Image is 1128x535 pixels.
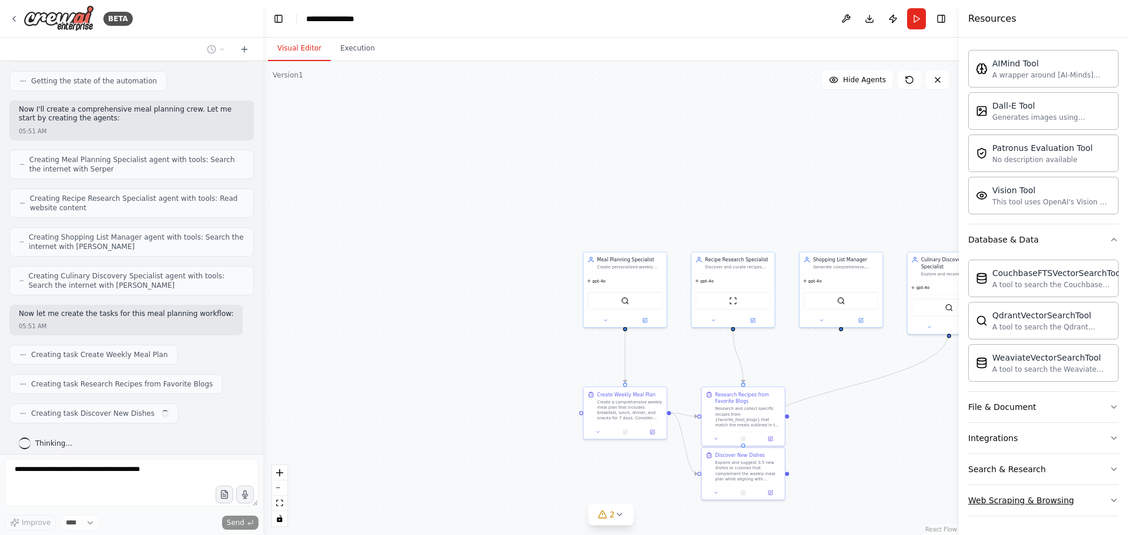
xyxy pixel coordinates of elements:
span: gpt-4o [916,285,930,290]
div: WeaviateVectorSearchTool [992,352,1111,364]
div: AI & Machine Learning [968,45,1119,224]
button: Integrations [968,423,1119,453]
button: Web Scraping & Browsing [968,485,1119,516]
div: Version 1 [273,70,303,80]
g: Edge from 29f8e0bd-9cb1-4623-a47e-c8970b2b053b to fb2bfda5-6275-4f94-95ee-7f8b8a7ed1e5 [740,331,952,443]
g: Edge from 8fbc557f-efd0-4c59-85aa-bb0a22c54a74 to b8f0ce96-3530-458c-9c89-2cb29b6a38d1 [622,331,628,383]
div: Create Weekly Meal Plan [597,391,656,398]
span: Getting the state of the automation [31,76,157,86]
button: Send [222,516,258,530]
div: Discover New Dishes [715,452,764,459]
g: Edge from 2f9ebd5a-a592-4143-a248-c3f5067e94d0 to 5590d81a-f466-4707-9ac4-d557959e37dd [730,331,747,383]
div: 05:51 AM [19,127,46,136]
div: Discover New DishesExplore and suggest 3-5 new dishes or cuisines that complement the weekly meal... [701,447,785,500]
img: WeaviateVectorSearchTool [976,357,988,369]
button: toggle interactivity [272,511,287,526]
div: Shopping List ManagerGenerate comprehensive, organized shopping lists based on the weekly meal pl... [799,251,884,328]
button: fit view [272,496,287,511]
span: gpt-4o [700,278,714,284]
nav: breadcrumb [306,13,365,25]
img: AIMindTool [976,63,988,75]
g: Edge from b8f0ce96-3530-458c-9c89-2cb29b6a38d1 to 5590d81a-f466-4707-9ac4-d557959e37dd [671,409,697,419]
button: Hide right sidebar [933,11,949,27]
button: Open in side panel [759,435,782,443]
div: A tool to search the Couchbase database for relevant information on internal documents. [992,280,1123,290]
button: Click to speak your automation idea [236,486,254,503]
img: SerperDevTool [621,297,629,305]
g: Edge from b8f0ce96-3530-458c-9c89-2cb29b6a38d1 to fb2bfda5-6275-4f94-95ee-7f8b8a7ed1e5 [671,409,697,477]
div: Shopping List Manager [813,256,878,263]
button: Visual Editor [268,36,331,61]
div: Research and collect specific recipes from {favorite_food_blogs} that match the meals outlined in... [715,406,780,428]
div: React Flow controls [272,465,287,526]
div: AIMind Tool [992,58,1111,69]
div: This tool uses OpenAI's Vision API to describe the contents of an image. [992,197,1111,207]
div: A tool to search the Weaviate database for relevant information on internal documents. [992,365,1111,374]
button: Improve [5,515,56,530]
span: Creating Shopping List Manager agent with tools: Search the internet with [PERSON_NAME] [29,233,244,251]
button: Search & Research [968,454,1119,484]
div: Generate comprehensive, organized shopping lists based on the weekly meal plan and recipes. Categ... [813,264,878,270]
span: gpt-4o [808,278,822,284]
button: Open in side panel [626,317,664,325]
button: Execution [331,36,384,61]
div: CouchbaseFTSVectorSearchTool [992,267,1123,279]
button: File & Document [968,392,1119,422]
span: Creating task Discover New Dishes [31,409,155,418]
img: VisionTool [976,190,988,201]
div: Meal Planning Specialist [597,256,662,263]
button: Switch to previous chat [202,42,230,56]
img: ScrapeWebsiteTool [729,297,737,305]
div: BETA [103,12,133,26]
div: Culinary Discovery SpecialistExplore and recommend new dishes, cuisines, and cooking techniques t... [907,251,992,334]
div: Dall-E Tool [992,100,1111,112]
button: zoom in [272,465,287,480]
button: Open in side panel [842,317,880,325]
button: Database & Data [968,224,1119,255]
div: Research Recipes from Favorite BlogsResearch and collect specific recipes from {favorite_food_blo... [701,386,785,446]
button: 2 [589,504,634,526]
button: Open in side panel [759,489,782,497]
span: Improve [22,518,51,527]
button: Hide Agents [822,70,893,89]
div: Database & Data [968,234,1039,245]
div: Research Recipes from Favorite Blogs [715,391,780,405]
span: Creating task Create Weekly Meal Plan [31,350,168,359]
button: No output available [729,435,758,443]
div: Meal Planning SpecialistCreate personalized weekly meal plans based on {dietary_preferences}, {bu... [583,251,667,328]
button: No output available [611,428,640,436]
h4: Resources [968,12,1016,26]
div: Recipe Research SpecialistDiscover and curate recipes from {favorite_food_blogs} and other truste... [691,251,775,328]
img: Logo [23,5,94,32]
span: Creating task Research Recipes from Favorite Blogs [31,379,213,389]
div: A wrapper around [AI-Minds]([URL][DOMAIN_NAME]). Useful for when you need answers to questions fr... [992,70,1111,80]
img: DallETool [976,105,988,117]
div: Web Scraping & Browsing [968,494,1074,506]
div: Patronus Evaluation Tool [992,142,1093,154]
span: 2 [610,509,615,520]
span: Creating Meal Planning Specialist agent with tools: Search the internet with Serper [29,155,244,174]
div: Database & Data [968,255,1119,391]
button: Start a new chat [235,42,254,56]
div: Explore and suggest 3-5 new dishes or cuisines that complement the weekly meal plan while alignin... [715,460,780,482]
img: CouchbaseFTSVectorSearchTool [976,272,988,284]
a: React Flow attribution [925,526,957,533]
span: Send [227,518,244,527]
div: Recipe Research Specialist [705,256,770,263]
div: A tool to search the Qdrant database for relevant information on internal documents. [992,322,1111,332]
span: Creating Culinary Discovery Specialist agent with tools: Search the internet with [PERSON_NAME] [29,271,244,290]
div: QdrantVectorSearchTool [992,309,1111,321]
img: SerperDevTool [945,304,953,312]
span: gpt-4o [592,278,606,284]
div: Create Weekly Meal PlanCreate a comprehensive weekly meal plan that includes breakfast, lunch, di... [583,386,667,439]
p: Now let me create the tasks for this meal planning workflow: [19,309,233,319]
div: 05:51 AM [19,322,46,331]
div: Explore and recommend new dishes, cuisines, and cooking techniques that align with {dietary_prefe... [921,271,986,277]
span: Hide Agents [843,75,886,85]
div: Generates images using OpenAI's Dall-E model. [992,113,1111,122]
span: Thinking... [35,439,72,448]
div: Integrations [968,432,1018,444]
div: Create a comprehensive weekly meal plan that includes breakfast, lunch, dinner, and snacks for 7 ... [597,399,662,421]
button: Hide left sidebar [270,11,287,27]
div: File & Document [968,401,1036,413]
